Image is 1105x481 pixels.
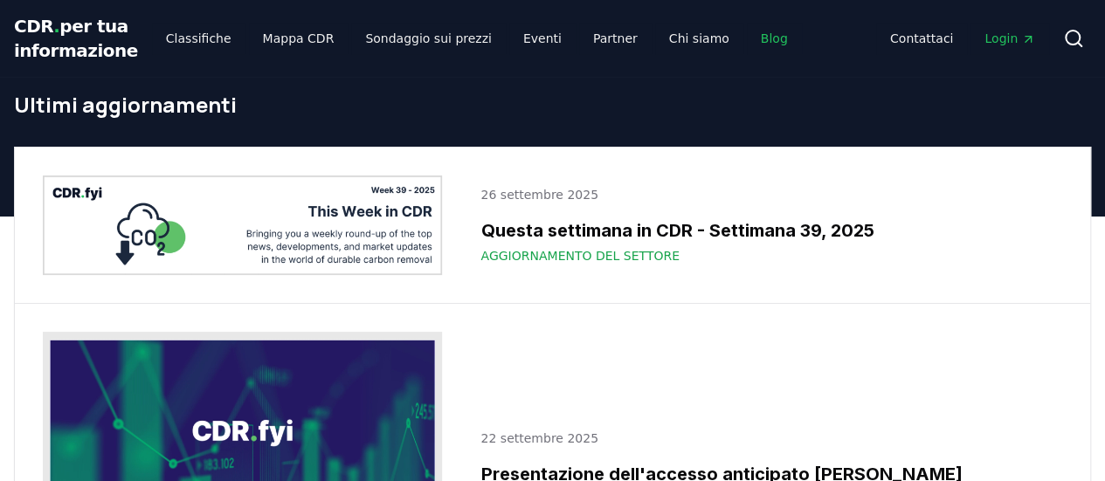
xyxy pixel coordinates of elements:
a: 26 settembre 2025Questa settimana in CDR - Settimana 39, 2025Aggiornamento del settore [470,175,1062,275]
a: Chi siamo [655,23,743,54]
font: Classifiche [166,31,231,45]
a: Eventi [509,23,576,54]
a: Blog [747,23,802,54]
nav: Principale [152,23,802,54]
font: Partner [593,31,638,45]
font: Questa settimana in CDR - Settimana 39, 2025 [480,220,874,241]
font: Eventi [523,31,562,45]
a: Partner [579,23,652,54]
a: Classifiche [152,23,245,54]
font: Aggiornamento del settore [480,249,679,263]
img: Questa settimana in CDR - Immagine del post del blog della settimana 39, 2025 [43,175,442,275]
font: Contattaci [890,31,953,45]
font: CDR [14,16,53,37]
a: Sondaggio sui prezzi [351,23,506,54]
font: Mappa CDR [263,31,335,45]
font: 22 settembre 2025 [480,431,597,445]
font: 26 settembre 2025 [480,188,597,202]
a: CDR.per tua informazione [14,14,138,63]
a: Contattaci [876,23,967,54]
font: Sondaggio sui prezzi [365,31,492,45]
font: . [53,16,59,37]
font: Blog [761,31,788,45]
nav: Principale [876,23,1049,54]
a: Login [970,23,1049,54]
font: Login [984,31,1018,45]
a: Mappa CDR [249,23,349,54]
font: per tua informazione [14,16,138,61]
font: Ultimi aggiornamenti [14,90,237,119]
font: Chi siamo [669,31,729,45]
